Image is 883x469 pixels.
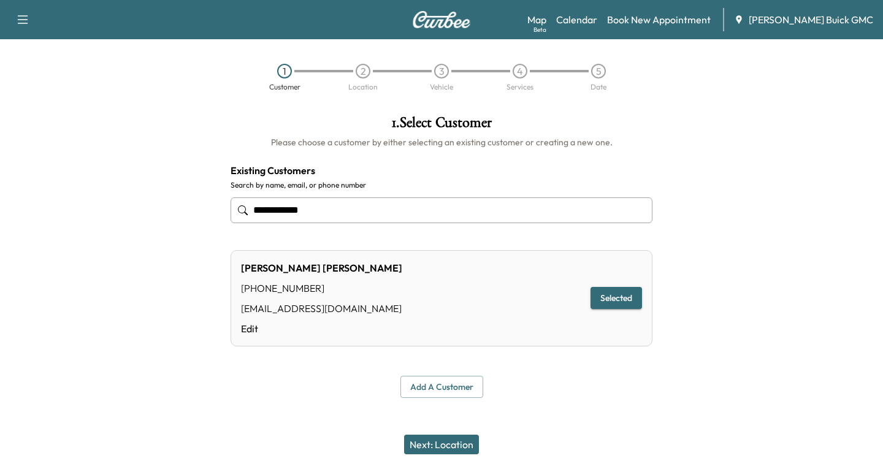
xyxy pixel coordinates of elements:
h4: Existing Customers [231,163,652,178]
a: Book New Appointment [607,12,711,27]
div: [PHONE_NUMBER] [241,281,402,296]
div: 5 [591,64,606,78]
span: [PERSON_NAME] Buick GMC [749,12,873,27]
h1: 1 . Select Customer [231,115,652,136]
h6: Please choose a customer by either selecting an existing customer or creating a new one. [231,136,652,148]
div: Location [348,83,378,91]
button: Add a customer [400,376,483,398]
div: Services [506,83,533,91]
div: Date [591,83,606,91]
div: 3 [434,64,449,78]
div: [EMAIL_ADDRESS][DOMAIN_NAME] [241,301,402,316]
div: Customer [269,83,300,91]
div: 2 [356,64,370,78]
button: Next: Location [404,435,479,454]
img: Curbee Logo [412,11,471,28]
a: Edit [241,321,402,336]
div: 4 [513,64,527,78]
div: [PERSON_NAME] [PERSON_NAME] [241,261,402,275]
a: Calendar [556,12,597,27]
label: Search by name, email, or phone number [231,180,652,190]
div: Vehicle [430,83,453,91]
button: Selected [591,287,642,310]
div: Beta [533,25,546,34]
div: 1 [277,64,292,78]
a: MapBeta [527,12,546,27]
